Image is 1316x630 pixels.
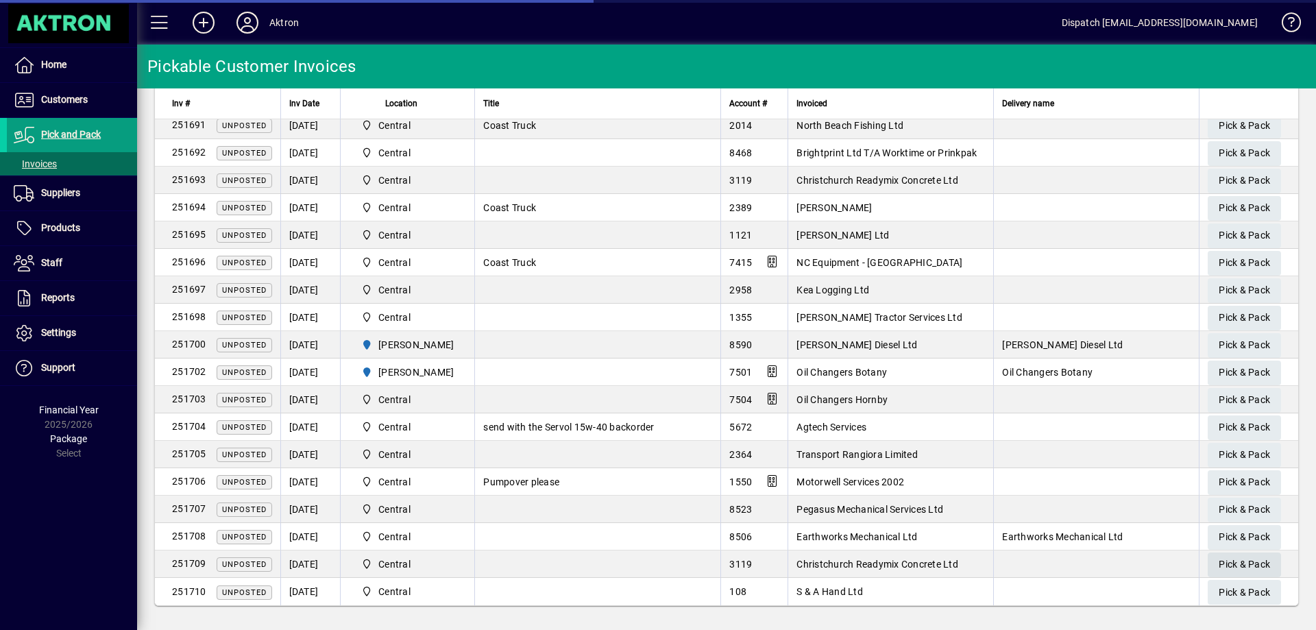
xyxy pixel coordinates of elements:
td: [DATE] [280,359,340,386]
span: Unposted [222,231,267,240]
td: [DATE] [280,276,340,304]
span: Home [41,59,66,70]
td: [DATE] [280,194,340,221]
span: Coast Truck [483,120,536,131]
span: [PERSON_NAME] Ltd [796,230,889,241]
span: Central [378,475,411,489]
button: Pick & Pack [1208,415,1281,440]
span: Suppliers [41,187,80,198]
span: [PERSON_NAME] Diesel Ltd [796,339,917,350]
span: Central [378,393,411,407]
span: 2958 [729,284,752,295]
a: Reports [7,281,137,315]
a: Invoices [7,152,137,175]
span: Christchurch Readymix Concrete Ltd [796,175,958,186]
td: [DATE] [280,139,340,167]
span: 251709 [172,558,206,569]
span: Pick & Pack [1219,416,1270,439]
span: HAMILTON [356,337,460,353]
span: Pick & Pack [1219,224,1270,247]
span: Pegasus Mechanical Services Ltd [796,504,943,515]
span: Pick & Pack [1219,252,1270,274]
button: Pick & Pack [1208,278,1281,303]
span: Reports [41,292,75,303]
span: 251708 [172,531,206,542]
span: Motorwell Services 2002 [796,476,904,487]
span: Earthworks Mechanical Ltd [796,531,917,542]
span: Unposted [222,478,267,487]
span: 251698 [172,311,206,322]
div: Inv Date [289,96,332,111]
span: 251704 [172,421,206,432]
span: HAMILTON [356,364,460,380]
span: 8468 [729,147,752,158]
a: Settings [7,316,137,350]
span: Pick & Pack [1219,169,1270,192]
button: Pick & Pack [1208,169,1281,193]
span: Central [356,501,460,518]
span: Pick & Pack [1219,279,1270,302]
span: 2389 [729,202,752,213]
td: [DATE] [280,413,340,441]
span: Central [378,420,411,434]
span: Invoices [14,158,57,169]
span: 1121 [729,230,752,241]
a: Home [7,48,137,82]
span: Oil Changers Botany [1002,367,1093,378]
div: Account # [729,96,779,111]
span: 2014 [729,120,752,131]
span: Pick & Pack [1219,306,1270,329]
button: Pick & Pack [1208,361,1281,385]
button: Pick & Pack [1208,223,1281,248]
span: Unposted [222,258,267,267]
span: 251693 [172,174,206,185]
span: 5672 [729,422,752,433]
button: Pick & Pack [1208,388,1281,413]
span: [PERSON_NAME] [378,338,454,352]
span: Central [378,311,411,324]
button: Profile [226,10,269,35]
span: Central [356,254,460,271]
span: Central [356,583,460,600]
a: Staff [7,246,137,280]
span: Central [378,283,411,297]
div: Invoiced [796,96,985,111]
button: Add [182,10,226,35]
span: Central [356,474,460,490]
span: Central [378,502,411,516]
button: Pick & Pack [1208,470,1281,495]
span: Support [41,362,75,373]
span: 3119 [729,175,752,186]
span: Unposted [222,368,267,377]
span: 251694 [172,202,206,213]
span: 251691 [172,119,206,130]
span: Unposted [222,204,267,213]
span: Unposted [222,423,267,432]
span: Unposted [222,560,267,569]
span: [PERSON_NAME] Tractor Services Ltd [796,312,962,323]
span: Location [385,96,417,111]
span: Pick & Pack [1219,553,1270,576]
td: [DATE] [280,523,340,550]
span: 7415 [729,257,752,268]
span: Central [378,173,411,187]
span: Central [378,201,411,215]
td: [DATE] [280,578,340,605]
span: 251707 [172,503,206,514]
a: Products [7,211,137,245]
span: Title [483,96,499,111]
span: 251700 [172,339,206,350]
span: Central [378,585,411,598]
span: Unposted [222,121,267,130]
button: Pick & Pack [1208,553,1281,577]
span: 7501 [729,367,752,378]
span: Central [378,448,411,461]
td: [DATE] [280,550,340,578]
span: Inv # [172,96,190,111]
a: Knowledge Base [1271,3,1299,47]
span: Pumpover please [483,476,559,487]
span: Products [41,222,80,233]
button: Pick & Pack [1208,141,1281,166]
span: Pick & Pack [1219,581,1270,604]
span: Central [356,446,460,463]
